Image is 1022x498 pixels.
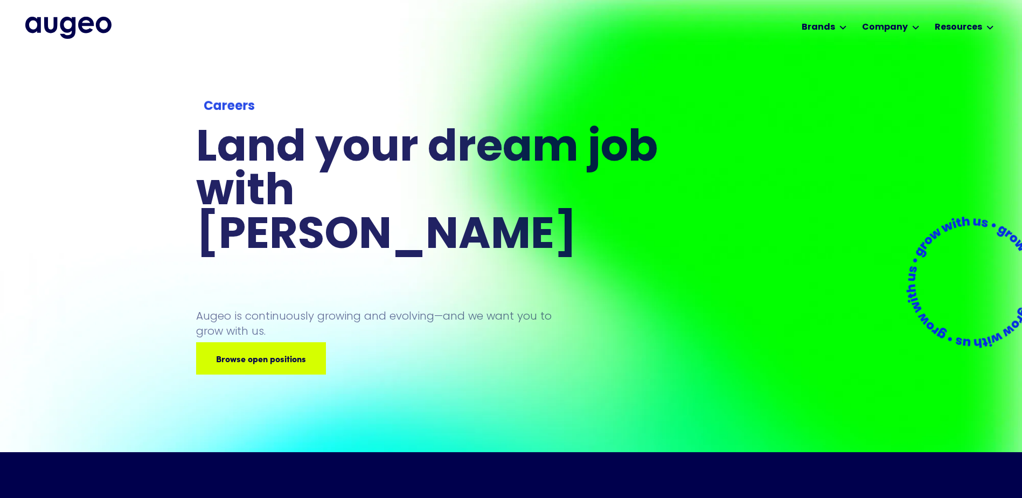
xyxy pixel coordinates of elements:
a: home [25,17,112,38]
h1: Land your dream job﻿ with [PERSON_NAME] [196,128,662,259]
div: Company [862,21,908,34]
p: Augeo is continuously growing and evolving—and we want you to grow with us. [196,308,567,338]
div: Brands [802,21,835,34]
img: Augeo's full logo in midnight blue. [25,17,112,38]
div: Resources [935,21,982,34]
a: Browse open positions [196,342,326,375]
strong: Careers [203,100,254,113]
